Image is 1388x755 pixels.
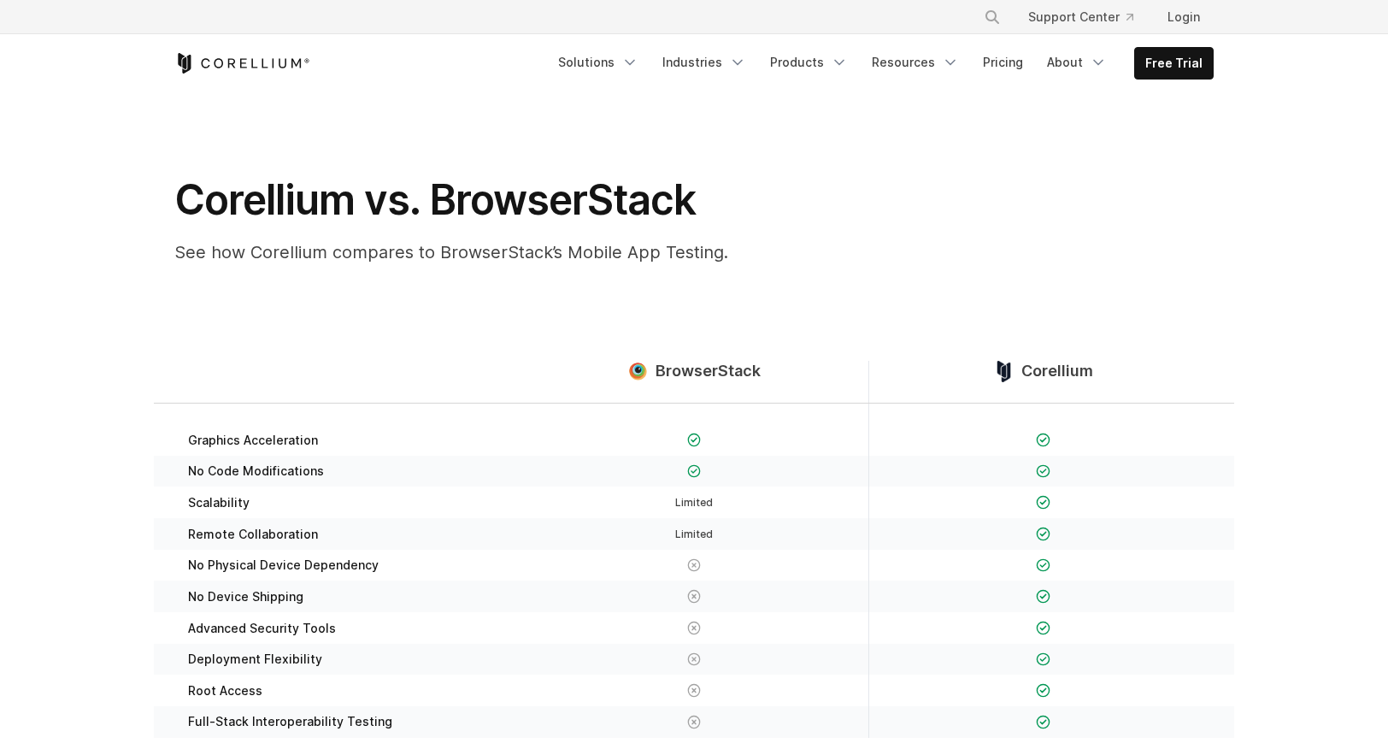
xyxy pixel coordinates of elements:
div: Navigation Menu [963,2,1214,32]
img: compare_browserstack--large [627,361,649,382]
img: Checkmark [1036,495,1050,510]
span: Limited [675,496,713,509]
img: X [687,558,702,573]
img: Checkmark [687,433,702,447]
img: X [687,621,702,635]
span: BrowserStack [656,362,761,381]
a: Free Trial [1135,48,1213,79]
a: Login [1154,2,1214,32]
img: X [687,652,702,667]
a: Resources [862,47,969,78]
span: Deployment Flexibility [188,652,322,667]
img: Checkmark [687,464,702,479]
img: Checkmark [1036,652,1050,667]
img: Checkmark [1036,715,1050,729]
img: Checkmark [1036,621,1050,635]
span: Remote Collaboration [188,527,318,542]
img: Checkmark [1036,589,1050,604]
span: Scalability [188,495,250,510]
span: Full-Stack Interoperability Testing [188,714,392,729]
span: Root Access [188,683,262,699]
span: Corellium [1021,362,1093,381]
div: Navigation Menu [548,47,1214,80]
a: About [1037,47,1117,78]
img: X [687,589,702,604]
p: See how Corellium compares to BrowserStack’s Mobile App Testing. [174,239,858,265]
a: Pricing [973,47,1033,78]
h1: Corellium vs. BrowserStack [174,174,858,226]
span: No Device Shipping [188,589,303,605]
img: X [687,715,702,729]
img: Checkmark [1036,433,1050,447]
span: Graphics Acceleration [188,433,318,448]
span: No Code Modifications [188,463,324,479]
a: Corellium Home [174,53,310,74]
img: X [687,683,702,698]
a: Industries [652,47,756,78]
span: Limited [675,528,713,540]
span: No Physical Device Dependency [188,557,379,573]
img: Checkmark [1036,464,1050,479]
a: Products [760,47,858,78]
span: Advanced Security Tools [188,621,336,636]
img: Checkmark [1036,527,1050,541]
img: Checkmark [1036,683,1050,698]
a: Support Center [1015,2,1147,32]
button: Search [977,2,1008,32]
a: Solutions [548,47,649,78]
img: Checkmark [1036,558,1050,573]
